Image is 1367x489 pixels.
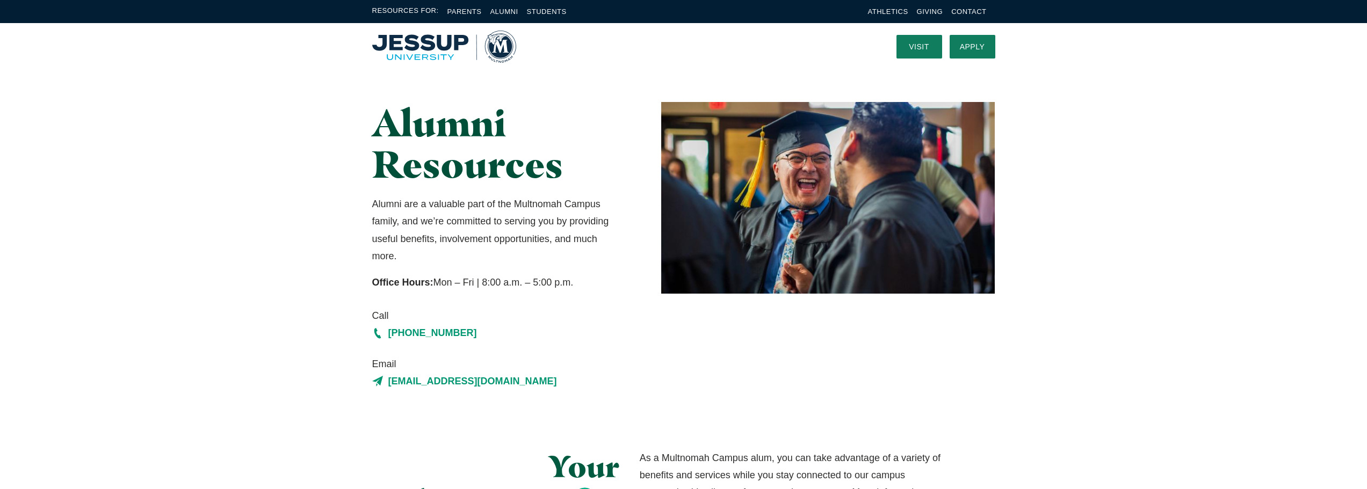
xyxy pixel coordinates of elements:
[490,8,518,16] a: Alumni
[372,31,516,63] a: Home
[372,195,620,265] p: Alumni are a valuable part of the Multnomah Campus family, and we’re committed to serving you by ...
[447,8,482,16] a: Parents
[372,373,620,390] a: [EMAIL_ADDRESS][DOMAIN_NAME]
[372,5,439,18] span: Resources For:
[868,8,908,16] a: Athletics
[372,355,620,373] span: Email
[372,307,620,324] span: Call
[372,102,620,185] h1: Alumni Resources
[917,8,943,16] a: Giving
[661,102,995,294] img: Two Graduates Laughing
[372,277,433,288] strong: Office Hours:
[896,35,942,59] a: Visit
[951,8,986,16] a: Contact
[372,274,620,291] p: Mon – Fri | 8:00 a.m. – 5:00 p.m.
[372,324,620,341] a: [PHONE_NUMBER]
[950,35,995,59] a: Apply
[372,31,516,63] img: Multnomah University Logo
[527,8,567,16] a: Students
